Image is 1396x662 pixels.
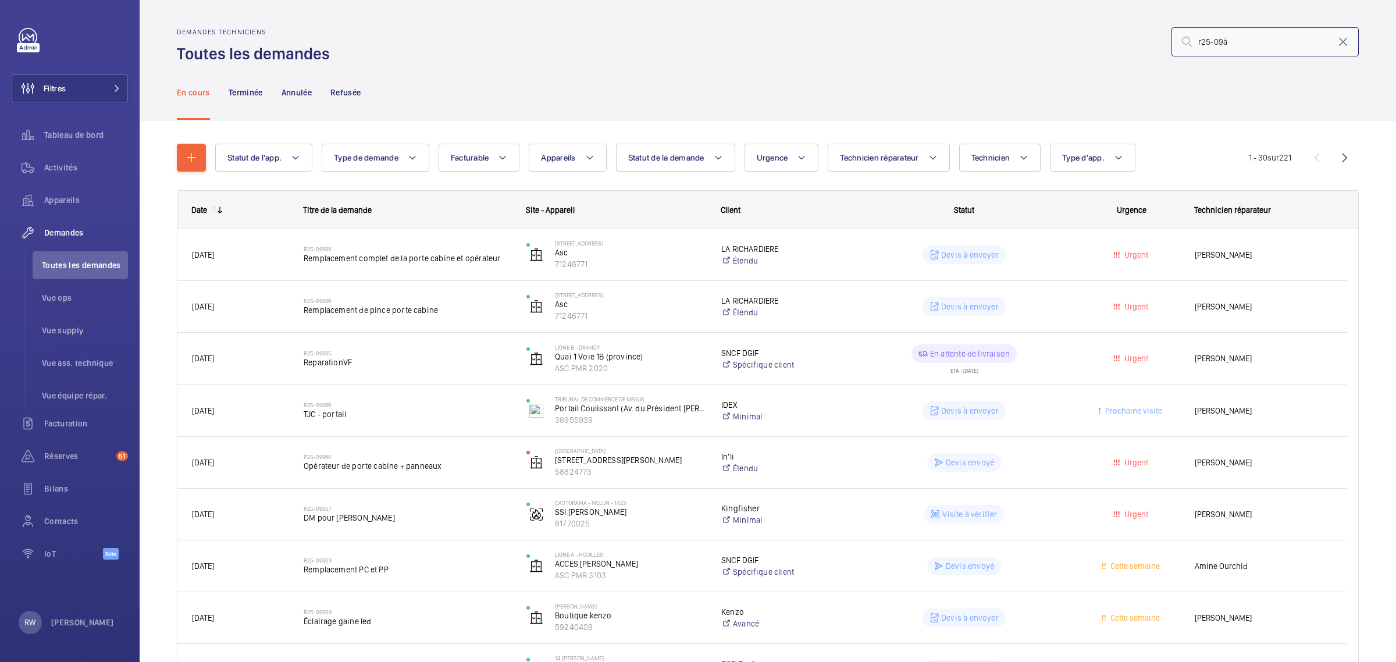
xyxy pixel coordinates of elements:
[44,515,128,527] span: Contacts
[330,87,361,98] p: Refusée
[44,83,66,94] span: Filtres
[116,451,128,461] span: 51
[304,460,511,472] span: Opérateur de porte cabine + panneaux
[304,357,511,368] span: ReparationVF
[1267,153,1279,162] span: sur
[840,153,918,162] span: Technicien réparateur
[304,304,511,316] span: Remplacement de pince porte cabine
[1171,27,1359,56] input: Chercher par numéro demande ou de devis
[555,499,706,506] p: Castorama - MELUN - 1423
[1062,153,1105,162] span: Type d'app.
[282,87,312,98] p: Annulée
[628,153,704,162] span: Statut de la demande
[1108,561,1160,571] span: Cette semaine
[177,437,1347,489] div: Press SPACE to select this row.
[12,74,128,102] button: Filtres
[177,385,1347,437] div: Press SPACE to select this row.
[529,352,543,366] img: elevator.svg
[44,418,128,429] span: Facturation
[721,606,845,618] p: Kenzo
[555,240,706,247] p: [STREET_ADDRESS]
[304,408,511,420] span: TJC - portail
[1195,560,1333,573] span: Amine Ourchid
[555,558,706,570] p: ACCES [PERSON_NAME]
[555,258,706,270] p: 71246771
[941,301,999,312] p: Devis à envoyer
[42,259,128,271] span: Toutes les demandes
[44,194,128,206] span: Appareils
[42,357,128,369] span: Vue ass. technique
[1195,456,1333,469] span: [PERSON_NAME]
[721,514,845,526] a: Minimal
[971,153,1010,162] span: Technicien
[529,404,543,418] img: sliding_gate.svg
[959,144,1041,172] button: Technicien
[304,615,511,627] span: Éclairage gaine led
[304,245,511,252] h2: R25-09999
[177,87,210,98] p: En cours
[1195,352,1333,365] span: [PERSON_NAME]
[304,512,511,524] span: DM pour [PERSON_NAME]
[541,153,575,162] span: Appareils
[1122,510,1148,519] span: Urgent
[1122,458,1148,467] span: Urgent
[616,144,735,172] button: Statut de la demande
[1108,613,1160,622] span: Cette semaine
[555,298,706,310] p: Asc
[322,144,429,172] button: Type de demande
[177,28,337,36] h2: Demandes techniciens
[555,310,706,322] p: 71246771
[304,297,511,304] h2: R25-09996
[721,205,740,215] span: Client
[555,654,706,661] p: 14 [PERSON_NAME]
[177,229,1347,281] div: Press SPACE to select this row.
[177,489,1347,540] div: Press SPACE to select this row.
[757,153,788,162] span: Urgence
[529,300,543,314] img: elevator.svg
[1050,144,1135,172] button: Type d'app.
[192,613,214,622] span: [DATE]
[1195,404,1333,418] span: [PERSON_NAME]
[304,350,511,357] h2: R25-09995
[721,243,845,255] p: LA RICHARDIERE
[24,617,35,628] p: RW
[721,451,845,462] p: In'li
[1195,508,1333,521] span: [PERSON_NAME]
[941,249,999,261] p: Devis à envoyer
[555,603,706,610] p: [PERSON_NAME]
[334,153,398,162] span: Type de demande
[1195,300,1333,314] span: [PERSON_NAME]
[44,129,128,141] span: Tableau de bord
[828,144,949,172] button: Technicien réparateur
[192,561,214,571] span: [DATE]
[721,566,845,578] a: Spécifique client
[304,453,511,460] h2: R25-09960
[946,457,994,468] p: Devis envoyé
[529,507,543,521] img: fire_alarm.svg
[721,618,845,629] a: Avancé
[721,503,845,514] p: Kingfisher
[177,281,1347,333] div: Press SPACE to select this row.
[177,333,1347,385] div: Press SPACE to select this row.
[721,554,845,566] p: SNCF DGIF
[555,454,706,466] p: [STREET_ADDRESS][PERSON_NAME]
[1122,302,1148,311] span: Urgent
[555,570,706,581] p: ASC.PMR 3103
[555,610,706,621] p: Boutique kenzo
[304,252,511,264] span: Remplacement complet de la porte cabine et opérateur
[191,205,207,215] div: Date
[721,347,845,359] p: SNCF DGIF
[451,153,489,162] span: Facturable
[745,144,819,172] button: Urgence
[529,559,543,573] img: elevator.svg
[721,255,845,266] a: Étendu
[1195,611,1333,625] span: [PERSON_NAME]
[192,250,214,259] span: [DATE]
[721,295,845,307] p: LA RICHARDIERE
[192,302,214,311] span: [DATE]
[439,144,520,172] button: Facturable
[304,564,511,575] span: Remplacement PC et PP
[1117,205,1146,215] span: Urgence
[721,411,845,422] a: Minimal
[192,458,214,467] span: [DATE]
